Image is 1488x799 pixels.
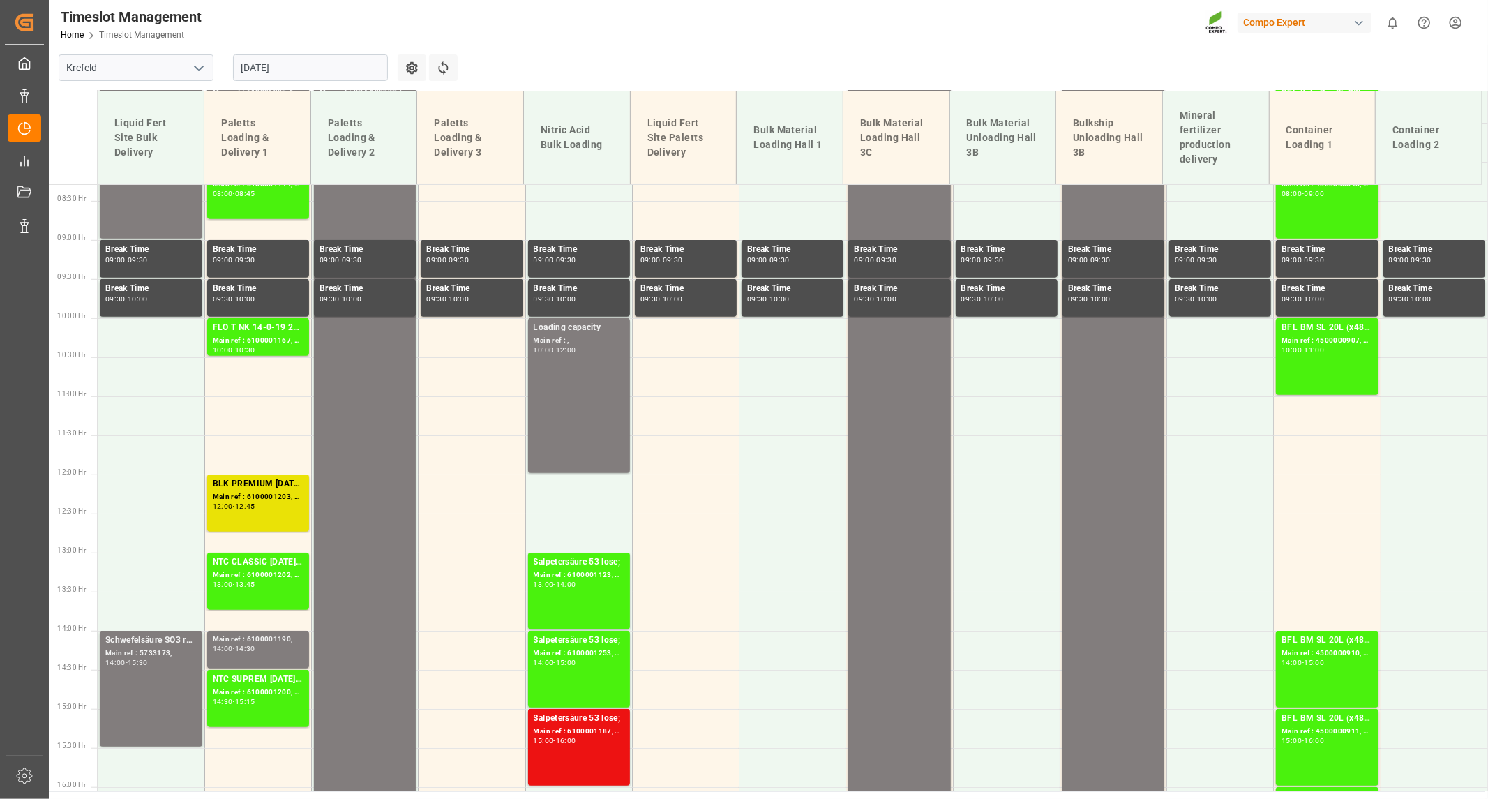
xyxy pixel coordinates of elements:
[340,296,342,302] div: -
[233,699,235,705] div: -
[1282,726,1372,738] div: Main ref : 4500000911, 4510356184;
[1411,296,1431,302] div: 10:00
[855,110,938,165] div: Bulk Material Loading Hall 3C
[1088,257,1090,263] div: -
[235,296,255,302] div: 10:00
[769,257,790,263] div: 09:30
[1302,659,1304,666] div: -
[534,634,624,648] div: Salpetersäure 53 lose;
[854,257,874,263] div: 09:00
[1067,110,1151,165] div: Bulkship Unloading Hall 3B
[1068,282,1159,296] div: Break Time
[233,54,388,81] input: DD.MM.YYYY
[1377,7,1408,38] button: show 0 new notifications
[57,468,86,476] span: 12:00 Hr
[1090,257,1111,263] div: 09:30
[553,659,555,666] div: -
[213,282,303,296] div: Break Time
[57,507,86,515] span: 12:30 Hr
[213,555,303,569] div: NTC CLASSIC [DATE] 25kg (x40) DE,EN,PL;
[1389,243,1480,257] div: Break Time
[854,282,945,296] div: Break Time
[1068,296,1088,302] div: 09:30
[426,282,517,296] div: Break Time
[553,738,555,744] div: -
[57,429,86,437] span: 11:30 Hr
[534,555,624,569] div: Salpetersäure 53 lose;
[57,703,86,710] span: 15:00 Hr
[213,687,303,699] div: Main ref : 6100001200, 2000000773;
[534,347,554,353] div: 10:00
[534,296,554,302] div: 09:30
[57,546,86,554] span: 13:00 Hr
[235,347,255,353] div: 10:30
[213,673,303,687] div: NTC SUPREM [DATE] 25kg (x40)A,D,EN,I,SI;SUPER FLO T Turf BS 20kg (x50) INT;FLO T NK 14-0-19 25kg ...
[553,257,555,263] div: -
[233,347,235,353] div: -
[105,282,197,296] div: Break Time
[747,282,838,296] div: Break Time
[216,110,299,165] div: Paletts Loading & Delivery 1
[213,191,233,197] div: 08:00
[981,257,983,263] div: -
[128,257,148,263] div: 09:30
[1174,103,1258,172] div: Mineral fertilizer production delivery
[981,296,983,302] div: -
[128,659,148,666] div: 15:30
[642,110,726,165] div: Liquid Fert Site Paletts Delivery
[663,296,683,302] div: 10:00
[213,645,233,652] div: 14:00
[105,648,197,659] div: Main ref : 5733173,
[126,257,128,263] div: -
[1175,296,1195,302] div: 09:30
[342,296,362,302] div: 10:00
[426,257,446,263] div: 09:00
[105,257,126,263] div: 09:00
[1302,738,1304,744] div: -
[1305,296,1325,302] div: 10:00
[984,296,1004,302] div: 10:00
[322,110,406,165] div: Paletts Loading & Delivery 2
[235,699,255,705] div: 15:15
[534,569,624,581] div: Main ref : 6100001123, 2000001019;
[105,634,197,648] div: Schwefelsäure SO3 rein ([PERSON_NAME]);
[213,491,303,503] div: Main ref : 6100001203, 2000000944;
[57,312,86,320] span: 10:00 Hr
[747,257,767,263] div: 09:00
[213,477,303,491] div: BLK PREMIUM [DATE]+3+TE 600kg BB;
[1408,257,1411,263] div: -
[534,726,624,738] div: Main ref : 6100001187, 2000001053;
[426,243,517,257] div: Break Time
[1282,191,1302,197] div: 08:00
[1197,296,1217,302] div: 10:00
[1238,9,1377,36] button: Compo Expert
[1282,243,1372,257] div: Break Time
[57,390,86,398] span: 11:00 Hr
[553,296,555,302] div: -
[426,296,446,302] div: 09:30
[213,699,233,705] div: 14:30
[126,296,128,302] div: -
[446,296,449,302] div: -
[1195,296,1197,302] div: -
[233,296,235,302] div: -
[747,296,767,302] div: 09:30
[1282,738,1302,744] div: 15:00
[213,243,303,257] div: Break Time
[553,581,555,588] div: -
[556,347,576,353] div: 12:00
[1068,243,1159,257] div: Break Time
[1408,296,1411,302] div: -
[105,243,197,257] div: Break Time
[1302,257,1304,263] div: -
[1282,634,1372,648] div: BFL BM SL 20L (x48) EGY MTO;
[748,117,832,158] div: Bulk Material Loading Hall 1
[1282,321,1372,335] div: BFL BM SL 20L (x48) EGY MTO;
[320,257,340,263] div: 09:00
[320,282,410,296] div: Break Time
[534,243,624,257] div: Break Time
[553,347,555,353] div: -
[1411,257,1431,263] div: 09:30
[1197,257,1217,263] div: 09:30
[213,335,303,347] div: Main ref : 6100001167, 2000000907;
